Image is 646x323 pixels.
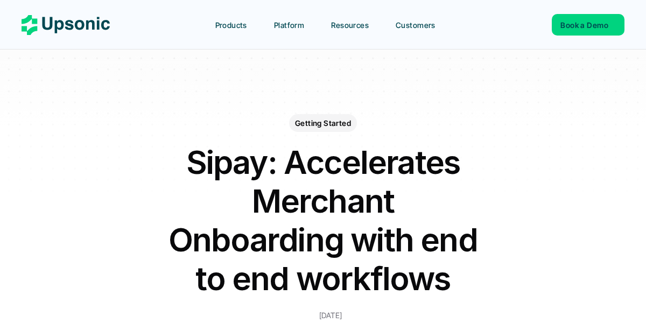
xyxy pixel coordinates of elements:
[396,19,436,31] p: Customers
[209,15,265,34] a: Products
[295,117,351,129] p: Getting Started
[274,19,304,31] p: Platform
[319,308,342,322] p: [DATE]
[560,19,608,31] p: Book a Demo
[161,143,484,298] h1: Sipay: Accelerates Merchant Onboarding with end to end workflows
[331,19,369,31] p: Resources
[215,19,247,31] p: Products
